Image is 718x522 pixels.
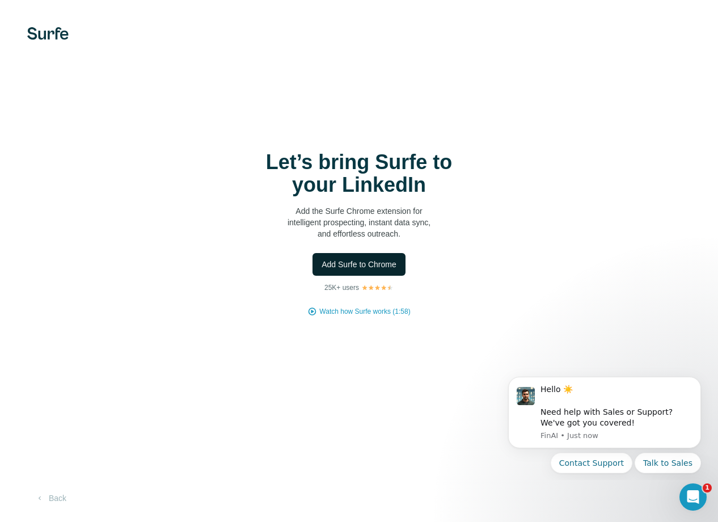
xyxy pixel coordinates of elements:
[27,488,74,508] button: Back
[679,483,707,511] iframe: Intercom live chat
[703,483,712,492] span: 1
[246,205,472,239] p: Add the Surfe Chrome extension for intelligent prospecting, instant data sync, and effortless out...
[324,283,359,293] p: 25K+ users
[312,253,406,276] button: Add Surfe to Chrome
[27,27,69,40] img: Surfe's logo
[322,259,396,270] span: Add Surfe to Chrome
[246,151,472,196] h1: Let’s bring Surfe to your LinkedIn
[491,367,718,480] iframe: Intercom notifications message
[319,306,410,317] button: Watch how Surfe works (1:58)
[361,284,394,291] img: Rating Stars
